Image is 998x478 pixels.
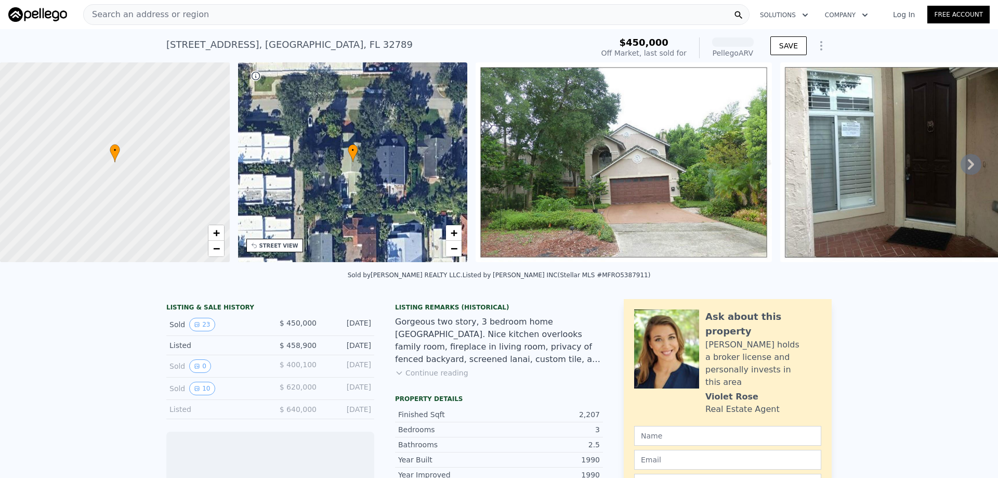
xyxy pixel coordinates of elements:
[189,382,215,395] button: View historical data
[499,440,600,450] div: 2.5
[817,6,876,24] button: Company
[499,455,600,465] div: 1990
[169,382,262,395] div: Sold
[348,272,463,279] div: Sold by [PERSON_NAME] REALTY LLC .
[395,368,468,378] button: Continue reading
[325,359,371,373] div: [DATE]
[712,48,754,58] div: Pellego ARV
[463,272,651,279] div: Listed by [PERSON_NAME] INC (Stellar MLS #MFRO5387911)
[280,319,317,327] span: $ 450,000
[189,318,215,331] button: View historical data
[259,242,298,250] div: STREET VIEW
[451,242,457,255] span: −
[705,391,758,403] div: Violet Rose
[280,383,317,391] span: $ 620,000
[770,36,807,55] button: SAVE
[446,241,462,256] a: Zoom out
[110,144,120,162] div: •
[398,424,499,435] div: Bedrooms
[451,226,457,239] span: +
[280,360,317,369] span: $ 400,100
[634,450,821,470] input: Email
[705,309,821,339] div: Ask about this property
[280,341,317,350] span: $ 458,900
[705,403,780,416] div: Real Estate Agent
[348,146,358,155] span: •
[169,318,262,331] div: Sold
[881,9,927,20] a: Log In
[499,409,600,420] div: 2,207
[84,8,209,21] span: Search an address or region
[752,6,817,24] button: Solutions
[395,303,603,312] div: Listing Remarks (Historical)
[325,340,371,351] div: [DATE]
[476,62,772,262] img: Sale: 46445177 Parcel: 48310876
[110,146,120,155] span: •
[325,318,371,331] div: [DATE]
[395,316,603,366] div: Gorgeous two story, 3 bedroom home [GEOGRAPHIC_DATA]. Nice kitchen overlooks family room, firepla...
[927,6,990,23] a: Free Account
[280,405,317,414] span: $ 640,000
[213,242,219,255] span: −
[169,340,262,351] div: Listed
[325,382,371,395] div: [DATE]
[395,395,603,403] div: Property details
[8,7,67,22] img: Pellego
[446,225,462,241] a: Zoom in
[348,144,358,162] div: •
[499,424,600,435] div: 3
[208,225,224,241] a: Zoom in
[634,426,821,446] input: Name
[169,359,262,373] div: Sold
[325,404,371,415] div: [DATE]
[169,404,262,415] div: Listed
[166,37,413,52] div: [STREET_ADDRESS] , [GEOGRAPHIC_DATA] , FL 32789
[398,409,499,420] div: Finished Sqft
[213,226,219,239] span: +
[398,455,499,465] div: Year Built
[601,48,687,58] div: Off Market, last sold for
[208,241,224,256] a: Zoom out
[811,35,832,56] button: Show Options
[189,359,211,373] button: View historical data
[705,339,821,389] div: [PERSON_NAME] holds a broker license and personally invests in this area
[398,440,499,450] div: Bathrooms
[619,37,668,48] span: $450,000
[166,303,374,314] div: LISTING & SALE HISTORY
